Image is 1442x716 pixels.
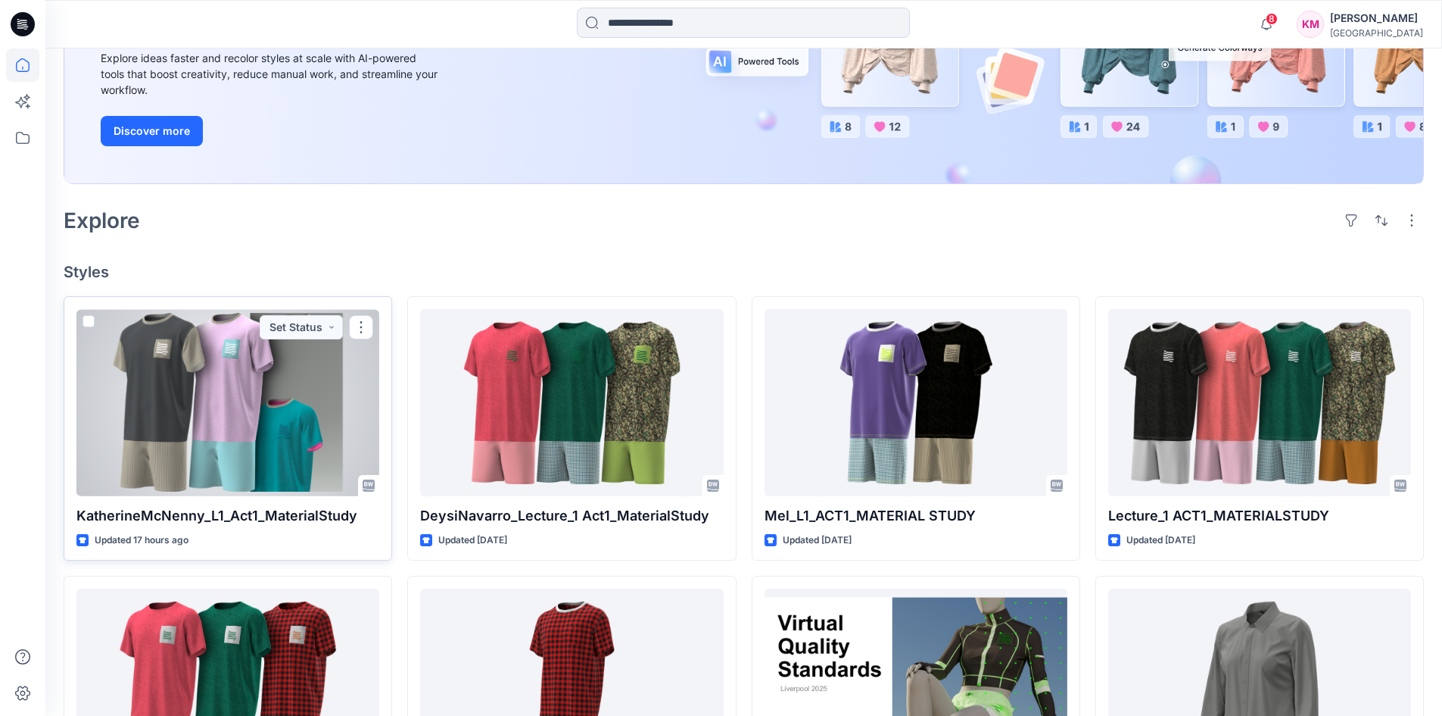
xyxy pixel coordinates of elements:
h4: Styles [64,263,1424,281]
span: 8 [1266,13,1278,25]
div: [PERSON_NAME] [1330,9,1423,27]
p: Updated [DATE] [1126,533,1195,549]
p: Updated [DATE] [438,533,507,549]
p: KatherineMcNenny_L1_Act1_MaterialStudy [76,505,379,527]
p: Updated 17 hours ago [95,533,188,549]
h2: Explore [64,208,140,233]
a: KatherineMcNenny_L1_Act1_MaterialStudy [76,309,379,496]
a: DeysiNavarro_Lecture_1 Act1_MaterialStudy [420,309,723,496]
p: Mel_L1_ACT1_MATERIAL STUDY [765,505,1067,527]
div: KM [1297,11,1324,38]
p: DeysiNavarro_Lecture_1 Act1_MaterialStudy [420,505,723,527]
p: Lecture_1 ACT1_MATERIALSTUDY [1108,505,1411,527]
div: Explore ideas faster and recolor styles at scale with AI-powered tools that boost creativity, red... [101,50,441,98]
button: Discover more [101,116,203,146]
a: Discover more [101,116,441,146]
a: Mel_L1_ACT1_MATERIAL STUDY [765,309,1067,496]
a: Lecture_1 ACT1_MATERIALSTUDY [1108,309,1411,496]
div: [GEOGRAPHIC_DATA] [1330,27,1423,39]
p: Updated [DATE] [783,533,852,549]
